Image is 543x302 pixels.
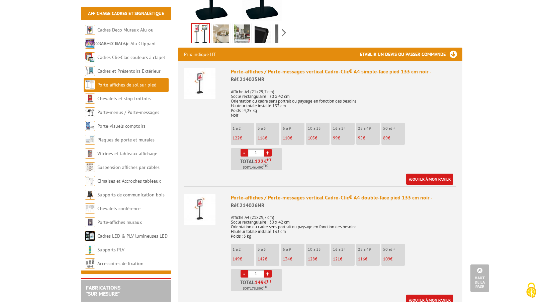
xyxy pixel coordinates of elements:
[85,52,95,62] img: Cadres Clic-Clac couleurs à clapet
[283,135,290,141] span: 110
[258,247,279,252] p: 3 à 5
[233,135,240,141] span: 122
[97,260,144,266] a: Accessoires de fixation
[85,94,95,104] img: Chevalets et stop trottoirs
[88,10,164,16] a: Affichage Cadres et Signalétique
[233,247,254,252] p: 1 à 2
[333,135,338,141] span: 99
[264,280,267,285] span: €
[308,135,315,141] span: 105
[250,286,261,291] span: 178,80
[97,205,141,212] a: Chevalets conférence
[383,136,405,140] p: €
[255,159,264,164] span: 122
[267,158,271,162] sup: HT
[85,162,95,172] img: Suspension affiches par câbles
[241,149,248,157] a: -
[263,285,268,289] sup: TTC
[97,41,156,47] a: Cadres Clic-Clac Alu Clippant
[283,126,304,131] p: 6 à 9
[333,136,355,140] p: €
[283,257,304,261] p: €
[383,256,390,262] span: 109
[333,257,355,261] p: €
[258,126,279,131] p: 3 à 5
[333,126,355,131] p: 16 à 24
[241,270,248,278] a: -
[258,135,265,141] span: 116
[358,257,380,261] p: €
[250,165,261,170] span: 146,40
[308,126,330,131] p: 10 à 15
[523,282,540,299] img: Cookies (fenêtre modale)
[85,27,154,47] a: Cadres Deco Muraux Alu ou [GEOGRAPHIC_DATA]
[184,48,216,61] p: Prix indiqué HT
[267,279,271,284] sup: HT
[243,286,268,291] span: Soit €
[308,136,330,140] p: €
[85,107,95,117] img: Porte-menus / Porte-messages
[358,136,380,140] p: €
[213,24,229,45] img: porte_affiches_porte_messages_214025nr.jpg
[308,257,330,261] p: €
[383,257,405,261] p: €
[97,68,161,74] a: Cadres et Présentoirs Extérieur
[258,256,265,262] span: 142
[85,25,95,35] img: Cadres Deco Muraux Alu ou Bois
[358,135,363,141] span: 95
[97,123,146,129] a: Porte-visuels comptoirs
[97,150,157,157] a: Vitrines et tableaux affichage
[233,136,254,140] p: €
[192,24,209,45] img: porte_affiches_de_sol_214000nr.jpg
[97,96,151,102] a: Chevalets et stop trottoirs
[97,192,165,198] a: Supports de communication bois
[333,247,355,252] p: 16 à 24
[308,247,330,252] p: 10 à 15
[85,231,95,241] img: Cadres LED & PLV lumineuses LED
[283,256,290,262] span: 134
[281,27,287,38] span: Next
[231,85,456,118] p: Affiche A4 (21x29,7 cm) Socle rectangulaire : 30 x 42 cm Orientation du cadre sens portrait ou pa...
[85,190,95,200] img: Supports de communication bois
[264,159,267,164] span: €
[470,264,489,292] a: Haut de la page
[283,247,304,252] p: 6 à 9
[383,126,405,131] p: 50 et +
[264,270,272,278] a: +
[263,164,268,168] sup: TTC
[233,159,282,170] p: Total
[233,256,240,262] span: 149
[234,24,250,45] img: porte_affiches_porte_messages_mise_en_scene_214025nr.jpg
[360,48,462,61] h3: Etablir un devis ou passer commande
[97,219,142,225] a: Porte-affiches muraux
[264,149,272,157] a: +
[255,280,264,285] span: 149
[85,176,95,186] img: Cimaises et Accroches tableaux
[520,279,543,302] button: Cookies (fenêtre modale)
[85,135,95,145] img: Plaques de porte et murales
[231,202,265,208] span: Réf.214026NR
[85,203,95,214] img: Chevalets conférence
[231,76,265,82] span: Réf.214025NR
[383,247,405,252] p: 50 et +
[231,194,456,209] div: Porte-affiches / Porte-messages vertical Cadro-Clic® A4 double-face pied 133 cm noir -
[85,121,95,131] img: Porte-visuels comptoirs
[406,174,453,185] a: Ajouter à mon panier
[283,136,304,140] p: €
[231,210,456,239] p: Affiche A4 (21x29,7 cm) Socle rectangulaire : 30 x 42 cm Orientation du cadre sens portrait ou pa...
[231,68,456,83] div: Porte-affiches / Porte-messages vertical Cadro-Clic® A4 simple-face pied 133 cm noir -
[308,256,315,262] span: 128
[233,257,254,261] p: €
[243,165,268,170] span: Soit €
[85,148,95,159] img: Vitrines et tableaux affichage
[85,217,95,227] img: Porte-affiches muraux
[258,257,279,261] p: €
[358,256,365,262] span: 116
[85,80,95,90] img: Porte-affiches de sol sur pied
[97,54,165,60] a: Cadres Clic-Clac couleurs à clapet
[184,68,215,99] img: Porte-affiches / Porte-messages vertical Cadro-Clic® A4 simple-face pied 133 cm noir
[333,256,340,262] span: 121
[358,126,380,131] p: 25 à 49
[85,245,95,255] img: Supports PLV
[383,135,388,141] span: 89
